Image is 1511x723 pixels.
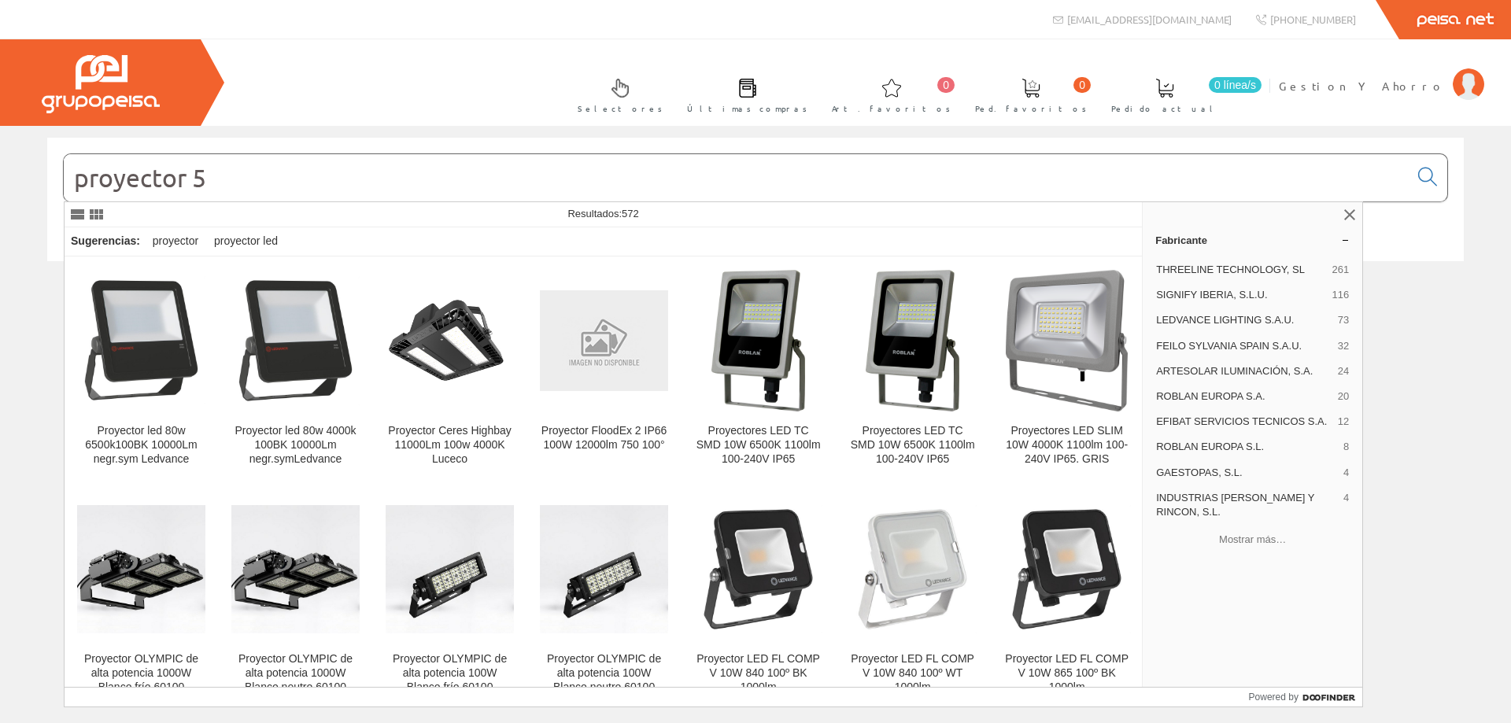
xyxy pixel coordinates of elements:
[1338,313,1349,327] span: 73
[1156,491,1337,519] span: INDUSTRIAS [PERSON_NAME] Y RINCON, S.L.
[1156,389,1332,404] span: ROBLAN EUROPA S.A.
[1338,389,1349,404] span: 20
[77,424,205,467] div: Proyector led 80w 6500k100BK 10000Lm negr.sym Ledvance
[1249,690,1299,704] span: Powered by
[687,101,807,116] span: Últimas compras
[1270,13,1356,26] span: [PHONE_NUMBER]
[1338,364,1349,378] span: 24
[990,257,1143,485] a: Proyectores LED SLIM 10W 4000K 1100lm 100-240V IP65. GRIS Proyectores LED SLIM 10W 4000K 1100lm 1...
[711,270,805,411] img: Proyectores LED TC SMD 10W 6500K 1100lm 100-240V IP65
[208,227,284,256] div: proyector led
[1156,364,1332,378] span: ARTESOLAR ILUMINACIÓN, S.A.
[1067,13,1232,26] span: [EMAIL_ADDRESS][DOMAIN_NAME]
[1156,288,1325,302] span: SIGNIFY IBERIA, S.L.U.
[47,281,1464,294] div: © Grupo Peisa
[1279,65,1484,80] a: Gestion Y Ahorro
[1156,263,1325,277] span: THREELINE TECHNOLOGY, SL
[219,257,372,485] a: Proyector led 80w 4000k 100BK 10000Lm negr.symLedvance Proyector led 80w 4000k 100BK 10000Lm negr...
[540,652,668,695] div: Proyector OLYMPIC de alta potencia 100W Blanco neutro 60100
[682,485,835,713] a: Proyector LED FL COMP V 10W 840 100º BK 1000lm Proyector LED FL COMP V 10W 840 100º BK 1000lm
[386,505,514,633] img: Proyector OLYMPIC de alta potencia 100W Blanco frío 60100
[1073,77,1091,93] span: 0
[694,424,822,467] div: Proyectores LED TC SMD 10W 6500K 1100lm 100-240V IP65
[231,276,360,404] img: Proyector led 80w 4000k 100BK 10000Lm negr.symLedvance
[836,485,989,713] a: Proyector LED FL COMP V 10W 840 100º WT 1000lm Proyector LED FL COMP V 10W 840 100º WT 1000lm
[832,101,951,116] span: Art. favoritos
[65,231,143,253] div: Sugerencias:
[1156,415,1332,429] span: EFIBAT SERVICIOS TECNICOS S.A.
[937,77,955,93] span: 0
[682,257,835,485] a: Proyectores LED TC SMD 10W 6500K 1100lm 100-240V IP65 Proyectores LED TC SMD 10W 6500K 1100lm 100...
[146,227,205,256] div: proyector
[1338,339,1349,353] span: 32
[848,505,977,633] img: Proyector LED FL COMP V 10W 840 100º WT 1000lm
[1156,466,1337,480] span: GAESTOPAS, S.L.
[1156,313,1332,327] span: LEDVANCE LIGHTING S.A.U.
[694,505,822,633] img: Proyector LED FL COMP V 10W 840 100º BK 1000lm
[1111,101,1218,116] span: Pedido actual
[1249,688,1363,706] a: Powered by
[1343,491,1349,519] span: 4
[866,270,959,411] img: Proyectores LED TC SMD 10W 6500K 1100lm 100-240V IP65
[567,208,638,219] span: Resultados:
[386,652,514,695] div: Proyector OLYMPIC de alta potencia 100W Blanco frío 60100
[540,424,668,452] div: Proyector FloodEx 2 IP66 100W 12000lm 750 100°
[1156,440,1337,454] span: ROBLAN EUROPA S.L.
[65,257,218,485] a: Proyector led 80w 6500k100BK 10000Lm negr.sym Ledvance Proyector led 80w 6500k100BK 10000Lm negr....
[622,208,639,219] span: 572
[231,652,360,695] div: Proyector OLYMPIC de alta potencia 1000W Blanco neutro 60100
[219,485,372,713] a: Proyector OLYMPIC de alta potencia 1000W Blanco neutro 60100 Proyector OLYMPIC de alta potencia 1...
[1332,263,1349,277] span: 261
[990,485,1143,713] a: Proyector LED FL COMP V 10W 865 100º BK 1000lm Proyector LED FL COMP V 10W 865 100º BK 1000lm
[1143,227,1362,253] a: Fabricante
[77,652,205,695] div: Proyector OLYMPIC de alta potencia 1000W Blanco frío 60100
[527,485,681,713] a: Proyector OLYMPIC de alta potencia 100W Blanco neutro 60100 Proyector OLYMPIC de alta potencia 10...
[1279,78,1445,94] span: Gestion Y Ahorro
[65,485,218,713] a: Proyector OLYMPIC de alta potencia 1000W Blanco frío 60100 Proyector OLYMPIC de alta potencia 100...
[386,424,514,467] div: Proyector Ceres Highbay 11000Lm 100w 4000K Luceco
[1332,288,1349,302] span: 116
[1003,652,1131,695] div: Proyector LED FL COMP V 10W 865 100º BK 1000lm
[1209,77,1262,93] span: 0 línea/s
[848,652,977,695] div: Proyector LED FL COMP V 10W 840 100º WT 1000lm
[1343,440,1349,454] span: 8
[42,55,160,113] img: Grupo Peisa
[671,65,815,123] a: Últimas compras
[1003,505,1131,633] img: Proyector LED FL COMP V 10W 865 100º BK 1000lm
[540,505,668,633] img: Proyector OLYMPIC de alta potencia 100W Blanco neutro 60100
[975,101,1087,116] span: Ped. favoritos
[1338,415,1349,429] span: 12
[836,257,989,485] a: Proyectores LED TC SMD 10W 6500K 1100lm 100-240V IP65 Proyectores LED TC SMD 10W 6500K 1100lm 100...
[694,652,822,695] div: Proyector LED FL COMP V 10W 840 100º BK 1000lm
[373,485,526,713] a: Proyector OLYMPIC de alta potencia 100W Blanco frío 60100 Proyector OLYMPIC de alta potencia 100W...
[231,505,360,633] img: Proyector OLYMPIC de alta potencia 1000W Blanco neutro 60100
[848,424,977,467] div: Proyectores LED TC SMD 10W 6500K 1100lm 100-240V IP65
[562,65,671,123] a: Selectores
[527,257,681,485] a: Proyector FloodEx 2 IP66 100W 12000lm 750 100° Proyector FloodEx 2 IP66 100W 12000lm 750 100°
[77,505,205,633] img: Proyector OLYMPIC de alta potencia 1000W Blanco frío 60100
[1006,270,1128,411] img: Proyectores LED SLIM 10W 4000K 1100lm 100-240V IP65. GRIS
[578,101,663,116] span: Selectores
[540,290,668,390] img: Proyector FloodEx 2 IP66 100W 12000lm 750 100°
[1343,466,1349,480] span: 4
[1003,424,1131,467] div: Proyectores LED SLIM 10W 4000K 1100lm 100-240V IP65. GRIS
[1149,526,1356,552] button: Mostrar más…
[77,276,205,404] img: Proyector led 80w 6500k100BK 10000Lm negr.sym Ledvance
[373,257,526,485] a: Proyector Ceres Highbay 11000Lm 100w 4000K Luceco Proyector Ceres Highbay 11000Lm 100w 4000K Luceco
[386,276,514,404] img: Proyector Ceres Highbay 11000Lm 100w 4000K Luceco
[1156,339,1332,353] span: FEILO SYLVANIA SPAIN S.A.U.
[231,424,360,467] div: Proyector led 80w 4000k 100BK 10000Lm negr.symLedvance
[64,154,1409,201] input: Buscar...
